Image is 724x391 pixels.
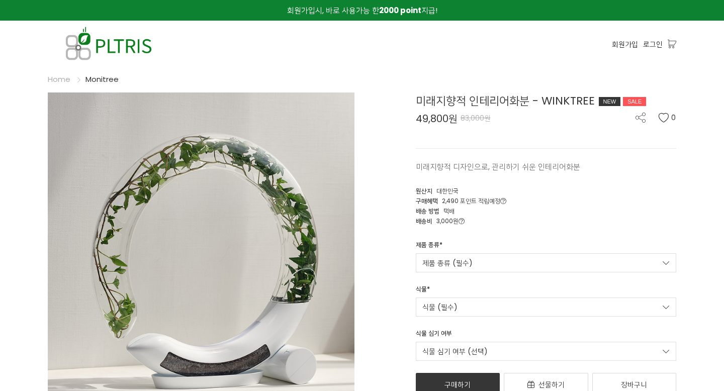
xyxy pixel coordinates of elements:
button: 0 [658,113,676,123]
span: 배송비 [416,217,432,225]
span: 2,490 포인트 적립예정 [442,197,506,205]
span: 회원가입시, 바로 사용가능 한 지급! [287,5,437,16]
a: 제품 종류 (필수) [416,253,677,272]
a: Monitree [85,74,119,84]
div: 식물 [416,284,430,298]
strong: 2000 point [379,5,421,16]
a: 로그인 [643,39,663,50]
span: 83,000원 [461,113,491,123]
a: 식물 심기 여부 (선택) [416,342,677,361]
div: 식물 심기 여부 [416,329,452,342]
span: 선물하기 [538,379,565,389]
span: 구매혜택 [416,197,438,205]
a: Home [48,74,70,84]
div: 제품 종류 [416,240,442,253]
p: 미래지향적 디자인으로, 관리하기 쉬운 인테리어화분 [416,161,677,173]
span: 배송 방법 [416,207,439,215]
span: 원산지 [416,186,432,195]
div: SALE [623,97,646,106]
span: 0 [671,113,676,123]
span: 3,000원 [436,217,465,225]
span: 대한민국 [436,186,459,195]
a: 식물 (필수) [416,298,677,317]
a: 회원가입 [612,39,638,50]
span: 49,800원 [416,114,458,124]
div: NEW [599,97,621,106]
span: 택배 [443,207,455,215]
div: 미래지향적 인테리어화분 - WINKTREE [416,92,677,109]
